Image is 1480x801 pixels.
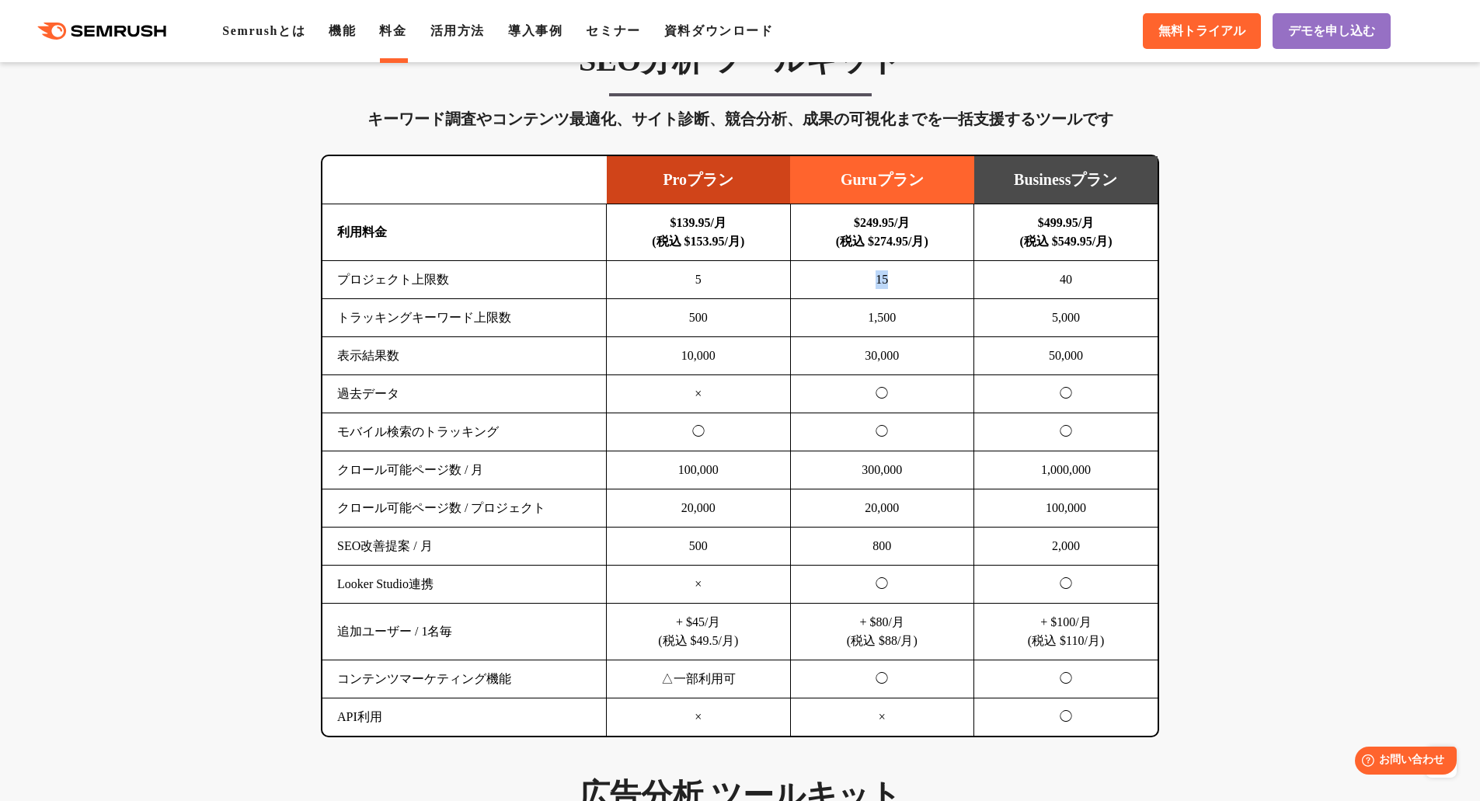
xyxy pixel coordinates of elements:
[322,337,607,375] td: 表示結果数
[790,604,974,660] td: + $80/月 (税込 $88/月)
[321,106,1159,131] div: キーワード調査やコンテンツ最適化、サイト診断、競合分析、成果の可視化までを一括支援するツールです
[337,225,387,239] b: 利用料金
[322,489,607,528] td: クロール可能ページ数 / プロジェクト
[322,261,607,299] td: プロジェクト上限数
[607,261,791,299] td: 5
[607,413,791,451] td: ◯
[790,489,974,528] td: 20,000
[322,604,607,660] td: 追加ユーザー / 1名毎
[790,337,974,375] td: 30,000
[607,660,791,698] td: △一部利用可
[322,660,607,698] td: コンテンツマーケティング機能
[1288,23,1375,40] span: デモを申し込む
[607,375,791,413] td: ×
[974,698,1158,737] td: ◯
[974,156,1158,204] td: Businessプラン
[790,375,974,413] td: ◯
[1143,13,1261,49] a: 無料トライアル
[508,24,562,37] a: 導入事例
[974,489,1158,528] td: 100,000
[607,299,791,337] td: 500
[322,375,607,413] td: 過去データ
[322,566,607,604] td: Looker Studio連携
[379,24,406,37] a: 料金
[322,451,607,489] td: クロール可能ページ数 / 月
[790,451,974,489] td: 300,000
[790,299,974,337] td: 1,500
[607,489,791,528] td: 20,000
[974,375,1158,413] td: ◯
[974,299,1158,337] td: 5,000
[1342,740,1463,784] iframe: Help widget launcher
[322,528,607,566] td: SEO改善提案 / 月
[790,566,974,604] td: ◯
[322,413,607,451] td: モバイル検索のトラッキング
[790,261,974,299] td: 15
[329,24,356,37] a: 機能
[974,261,1158,299] td: 40
[607,451,791,489] td: 100,000
[607,604,791,660] td: + $45/月 (税込 $49.5/月)
[790,660,974,698] td: ◯
[974,604,1158,660] td: + $100/月 (税込 $110/月)
[607,528,791,566] td: 500
[1158,23,1245,40] span: 無料トライアル
[974,566,1158,604] td: ◯
[974,413,1158,451] td: ◯
[222,24,305,37] a: Semrushとは
[664,24,774,37] a: 資料ダウンロード
[607,337,791,375] td: 10,000
[790,698,974,737] td: ×
[322,299,607,337] td: トラッキングキーワード上限数
[790,156,974,204] td: Guruプラン
[974,528,1158,566] td: 2,000
[607,566,791,604] td: ×
[836,216,928,248] b: $249.95/月 (税込 $274.95/月)
[607,156,791,204] td: Proプラン
[607,698,791,737] td: ×
[790,413,974,451] td: ◯
[790,528,974,566] td: 800
[652,216,744,248] b: $139.95/月 (税込 $153.95/月)
[974,451,1158,489] td: 1,000,000
[1019,216,1112,248] b: $499.95/月 (税込 $549.95/月)
[974,660,1158,698] td: ◯
[1273,13,1391,49] a: デモを申し込む
[586,24,640,37] a: セミナー
[974,337,1158,375] td: 50,000
[430,24,485,37] a: 活用方法
[322,698,607,737] td: API利用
